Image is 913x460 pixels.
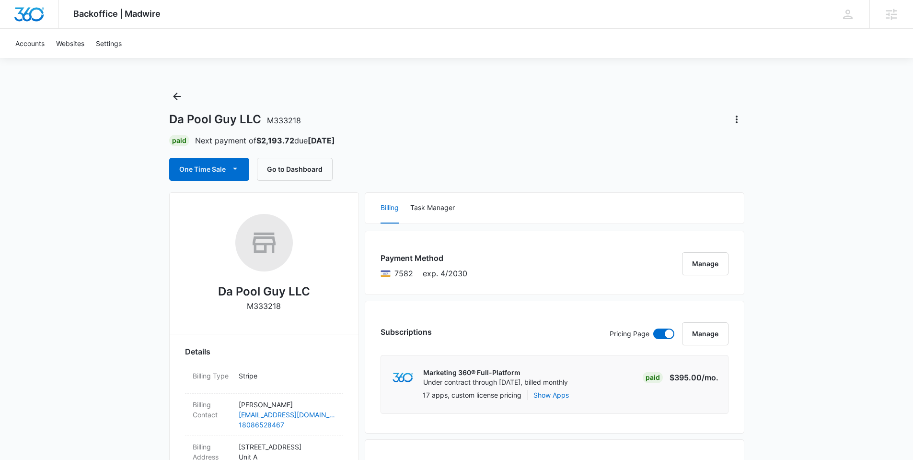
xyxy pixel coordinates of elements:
[169,158,249,181] button: One Time Sale
[381,193,399,224] button: Billing
[73,9,161,19] span: Backoffice | Madwire
[10,29,50,58] a: Accounts
[410,193,455,224] button: Task Manager
[169,135,189,146] div: Paid
[394,268,413,279] span: Visa ending with
[423,377,568,387] p: Under contract through [DATE], billed monthly
[610,329,649,339] p: Pricing Page
[90,29,127,58] a: Settings
[218,283,310,300] h2: Da Pool Guy LLC
[267,116,301,125] span: M333218
[193,371,231,381] dt: Billing Type
[247,300,281,312] p: M333218
[682,322,728,345] button: Manage
[423,268,467,279] span: exp. 4/2030
[193,400,231,420] dt: Billing Contact
[729,112,744,127] button: Actions
[185,365,343,394] div: Billing TypeStripe
[381,326,432,338] h3: Subscriptions
[702,373,718,382] span: /mo.
[643,372,663,383] div: Paid
[169,89,185,104] button: Back
[670,372,718,383] p: $395.00
[239,371,335,381] p: Stripe
[533,390,569,400] button: Show Apps
[423,368,568,377] p: Marketing 360® Full-Platform
[239,420,335,430] a: 18086528467
[257,158,333,181] button: Go to Dashboard
[381,252,467,264] h3: Payment Method
[256,136,294,145] strong: $2,193.72
[185,394,343,436] div: Billing Contact[PERSON_NAME][EMAIL_ADDRESS][DOMAIN_NAME]18086528467
[682,252,728,275] button: Manage
[185,346,210,357] span: Details
[239,410,335,420] a: [EMAIL_ADDRESS][DOMAIN_NAME]
[393,373,413,383] img: marketing360Logo
[195,135,335,146] p: Next payment of due
[308,136,335,145] strong: [DATE]
[169,112,301,127] h1: Da Pool Guy LLC
[50,29,90,58] a: Websites
[239,400,335,410] p: [PERSON_NAME]
[423,390,521,400] p: 17 apps, custom license pricing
